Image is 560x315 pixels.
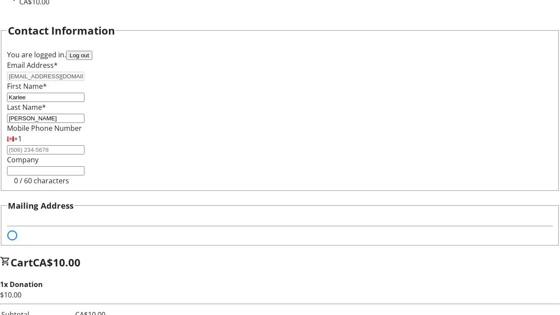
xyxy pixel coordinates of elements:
input: (506) 234-5678 [7,145,84,154]
h3: Mailing Address [8,199,73,212]
label: Company [7,155,38,164]
label: First Name* [7,81,47,91]
h2: Contact Information [8,23,115,38]
span: CA$10.00 [33,255,80,269]
label: Mobile Phone Number [7,123,82,133]
button: Log out [66,51,92,60]
tr-character-limit: 0 / 60 characters [14,176,69,185]
div: You are logged in. [7,49,553,60]
label: Email Address* [7,60,58,70]
span: Cart [10,255,33,269]
label: Last Name* [7,102,46,112]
